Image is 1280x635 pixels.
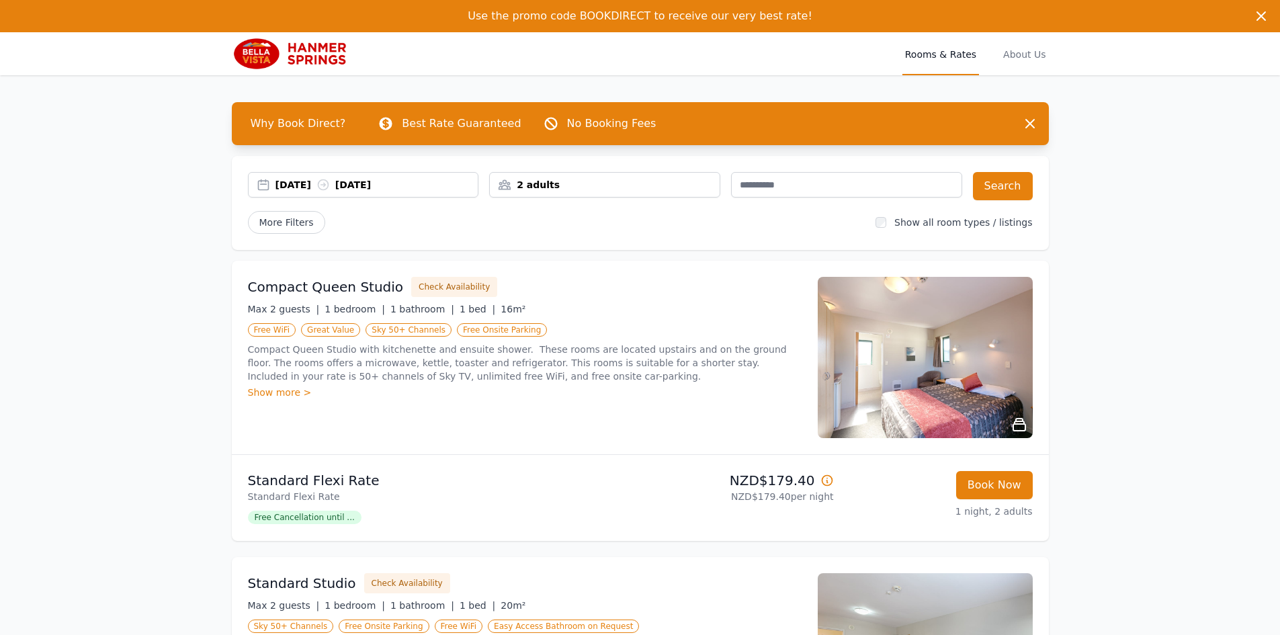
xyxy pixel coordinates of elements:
[411,277,497,297] button: Check Availability
[248,343,802,383] p: Compact Queen Studio with kitchenette and ensuite shower. These rooms are located upstairs and on...
[248,278,404,296] h3: Compact Queen Studio
[845,505,1033,518] p: 1 night, 2 adults
[339,620,429,633] span: Free Onsite Parking
[567,116,656,132] p: No Booking Fees
[488,620,639,633] span: Easy Access Bathroom on Request
[402,116,521,132] p: Best Rate Guaranteed
[248,211,325,234] span: More Filters
[460,304,495,314] span: 1 bed |
[390,600,454,611] span: 1 bathroom |
[973,172,1033,200] button: Search
[902,32,979,75] a: Rooms & Rates
[501,600,525,611] span: 20m²
[435,620,483,633] span: Free WiFi
[364,573,450,593] button: Check Availability
[325,304,385,314] span: 1 bedroom |
[325,600,385,611] span: 1 bedroom |
[646,490,834,503] p: NZD$179.40 per night
[501,304,525,314] span: 16m²
[248,386,802,399] div: Show more >
[460,600,495,611] span: 1 bed |
[894,217,1032,228] label: Show all room types / listings
[248,304,320,314] span: Max 2 guests |
[457,323,547,337] span: Free Onsite Parking
[490,178,720,192] div: 2 adults
[248,600,320,611] span: Max 2 guests |
[390,304,454,314] span: 1 bathroom |
[232,38,361,70] img: Bella Vista Hanmer Springs
[248,490,635,503] p: Standard Flexi Rate
[646,471,834,490] p: NZD$179.40
[248,471,635,490] p: Standard Flexi Rate
[240,110,357,137] span: Why Book Direct?
[248,511,361,524] span: Free Cancellation until ...
[248,323,296,337] span: Free WiFi
[275,178,478,192] div: [DATE] [DATE]
[248,620,334,633] span: Sky 50+ Channels
[366,323,452,337] span: Sky 50+ Channels
[468,9,812,22] span: Use the promo code BOOKDIRECT to receive our very best rate!
[1000,32,1048,75] a: About Us
[956,471,1033,499] button: Book Now
[248,574,356,593] h3: Standard Studio
[301,323,360,337] span: Great Value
